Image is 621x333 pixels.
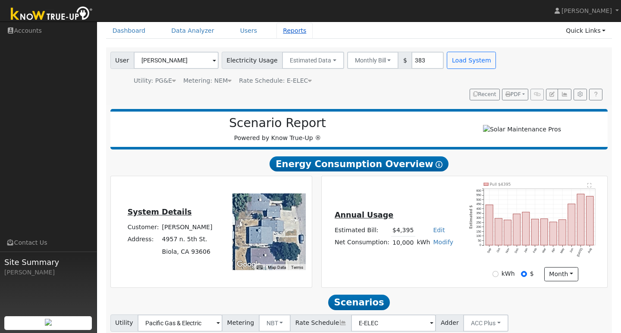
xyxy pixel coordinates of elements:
[126,233,160,246] td: Address:
[531,219,539,245] rect: onclick=""
[496,247,501,253] text: Oct
[558,89,571,101] button: Multi-Series Graph
[4,256,92,268] span: Site Summary
[492,271,499,277] input: kWh
[335,211,393,219] u: Annual Usage
[183,76,232,85] div: Metering: NEM
[134,52,219,69] input: Select a User
[110,314,138,332] span: Utility
[476,202,481,205] text: 450
[587,247,593,254] text: Aug
[469,205,473,229] text: Estimated $
[504,220,511,245] rect: onclick=""
[560,247,565,254] text: May
[436,314,464,332] span: Adder
[115,116,441,143] div: Powered by Know True-Up ®
[476,193,481,196] text: 550
[433,239,453,246] a: Modify
[521,271,527,277] input: $
[333,237,391,249] td: Net Consumption:
[551,247,556,253] text: Apr
[110,52,134,69] span: User
[447,52,496,69] button: Load System
[270,156,448,172] span: Energy Consumption Overview
[502,89,528,101] button: PDF
[257,265,263,271] button: Keyboard shortcuts
[574,89,587,101] button: Settings
[391,224,415,237] td: $4,395
[476,230,481,233] text: 150
[415,237,432,249] td: kWh
[106,23,152,39] a: Dashboard
[505,247,510,253] text: Nov
[239,77,312,84] span: Alias: None
[259,314,291,332] button: NBT
[276,23,313,39] a: Reports
[495,218,502,245] rect: onclick=""
[4,268,92,277] div: [PERSON_NAME]
[514,247,519,253] text: Dec
[160,233,214,246] td: 4957 n. 5th St.
[235,259,263,270] a: Open this area in Google Maps (opens a new window)
[436,161,442,168] i: Show Help
[126,221,160,233] td: Customer:
[505,91,521,97] span: PDF
[235,259,263,270] img: Google
[291,265,303,270] a: Terms (opens in new tab)
[333,224,391,237] td: Estimated Bill:
[513,214,521,245] rect: onclick=""
[561,7,612,14] span: [PERSON_NAME]
[483,125,561,134] img: Solar Maintenance Pros
[433,227,445,233] a: Edit
[524,247,528,253] text: Jan
[478,239,481,242] text: 50
[476,207,481,210] text: 400
[282,52,344,69] button: Estimated Data
[576,247,583,257] text: [DATE]
[586,196,593,245] rect: onclick=""
[476,225,481,228] text: 200
[268,265,286,271] button: Map Data
[540,218,548,245] rect: onclick=""
[577,194,584,245] rect: onclick=""
[351,314,436,332] input: Select a Rate Schedule
[490,181,511,186] text: Pull $4395
[476,234,481,237] text: 100
[476,212,481,215] text: 350
[546,89,558,101] button: Edit User
[45,319,52,326] img: retrieve
[550,222,557,245] rect: onclick=""
[568,204,575,245] rect: onclick=""
[222,314,259,332] span: Metering
[559,23,612,39] a: Quick Links
[476,216,481,219] text: 300
[470,89,500,101] button: Recent
[398,52,412,69] span: $
[480,243,481,246] text: 0
[476,221,481,224] text: 250
[486,205,493,245] rect: onclick=""
[160,221,214,233] td: [PERSON_NAME]
[522,212,530,245] rect: onclick=""
[589,89,602,101] a: Help Link
[128,208,192,216] u: System Details
[222,52,282,69] span: Electricity Usage
[165,23,221,39] a: Data Analyzer
[347,52,399,69] button: Monthly Bill
[234,23,264,39] a: Users
[542,247,547,253] text: Mar
[476,189,481,192] text: 600
[138,314,223,332] input: Select a Utility
[160,246,214,258] td: Biola, CA 93606
[119,116,436,131] h2: Scenario Report
[6,5,97,24] img: Know True-Up
[502,269,515,278] label: kWh
[587,183,592,188] text: 
[463,314,508,332] button: ACC Plus
[476,198,481,201] text: 500
[532,247,537,253] text: Feb
[486,247,492,254] text: Sep
[559,220,566,245] rect: onclick=""
[530,269,534,278] label: $
[134,76,176,85] div: Utility: PG&E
